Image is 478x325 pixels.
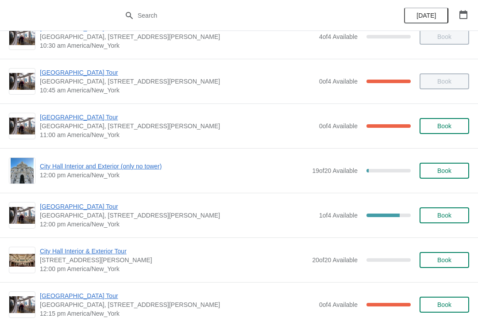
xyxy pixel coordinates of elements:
button: Book [420,163,469,179]
img: City Hall Tower Tour | City Hall Visitor Center, 1400 John F Kennedy Boulevard Suite 121, Philade... [9,118,35,135]
span: [STREET_ADDRESS][PERSON_NAME] [40,256,308,264]
span: [GEOGRAPHIC_DATA], [STREET_ADDRESS][PERSON_NAME] [40,300,315,309]
span: Book [437,167,451,174]
span: [GEOGRAPHIC_DATA] Tour [40,113,315,122]
span: 20 of 20 Available [312,256,358,264]
span: Book [437,212,451,219]
span: 1 of 4 Available [319,212,358,219]
img: City Hall Tower Tour | City Hall Visitor Center, 1400 John F Kennedy Boulevard Suite 121, Philade... [9,296,35,314]
img: City Hall Interior and Exterior (only no tower) | | 12:00 pm America/New_York [11,158,34,184]
span: Book [437,256,451,264]
span: City Hall Interior and Exterior (only no tower) [40,162,308,171]
img: City Hall Tower Tour | City Hall Visitor Center, 1400 John F Kennedy Boulevard Suite 121, Philade... [9,73,35,90]
span: [GEOGRAPHIC_DATA], [STREET_ADDRESS][PERSON_NAME] [40,211,315,220]
span: 19 of 20 Available [312,167,358,174]
span: 12:00 pm America/New_York [40,220,315,229]
span: 12:00 pm America/New_York [40,264,308,273]
span: City Hall Interior & Exterior Tour [40,247,308,256]
span: 12:00 pm America/New_York [40,171,308,180]
span: 4 of 4 Available [319,33,358,40]
img: City Hall Tower Tour | City Hall Visitor Center, 1400 John F Kennedy Boulevard Suite 121, Philade... [9,207,35,224]
span: [DATE] [416,12,436,19]
button: Book [420,297,469,313]
span: 11:00 am America/New_York [40,130,315,139]
span: 12:15 pm America/New_York [40,309,315,318]
button: Book [420,252,469,268]
span: [GEOGRAPHIC_DATA] Tour [40,202,315,211]
input: Search [137,8,358,23]
button: Book [420,207,469,223]
span: 0 of 4 Available [319,301,358,308]
span: Book [437,301,451,308]
button: Book [420,118,469,134]
span: 10:30 am America/New_York [40,41,315,50]
span: [GEOGRAPHIC_DATA], [STREET_ADDRESS][PERSON_NAME] [40,77,315,86]
button: [DATE] [404,8,448,23]
img: City Hall Interior & Exterior Tour | 1400 John F Kennedy Boulevard, Suite 121, Philadelphia, PA, ... [9,254,35,267]
span: Book [437,122,451,130]
span: 0 of 4 Available [319,78,358,85]
img: City Hall Tower Tour | City Hall Visitor Center, 1400 John F Kennedy Boulevard Suite 121, Philade... [9,28,35,46]
span: [GEOGRAPHIC_DATA] Tour [40,291,315,300]
span: [GEOGRAPHIC_DATA], [STREET_ADDRESS][PERSON_NAME] [40,122,315,130]
span: [GEOGRAPHIC_DATA], [STREET_ADDRESS][PERSON_NAME] [40,32,315,41]
span: 0 of 4 Available [319,122,358,130]
span: 10:45 am America/New_York [40,86,315,95]
span: [GEOGRAPHIC_DATA] Tour [40,68,315,77]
